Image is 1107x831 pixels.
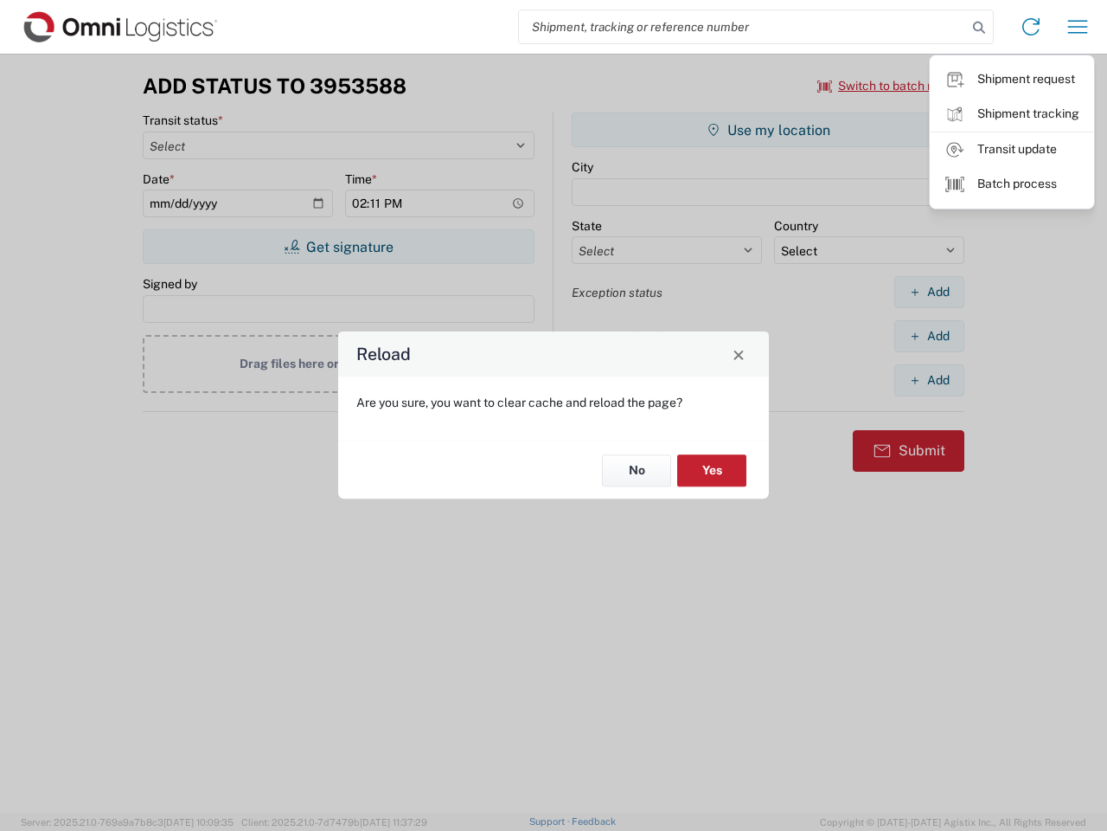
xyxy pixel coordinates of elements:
input: Shipment, tracking or reference number [519,10,967,43]
button: Close [726,342,751,366]
button: Yes [677,454,746,486]
a: Shipment tracking [931,97,1093,132]
p: Are you sure, you want to clear cache and reload the page? [356,395,751,410]
h4: Reload [356,342,411,367]
a: Shipment request [931,62,1093,97]
a: Batch process [931,167,1093,202]
a: Transit update [931,132,1093,167]
button: No [602,454,671,486]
